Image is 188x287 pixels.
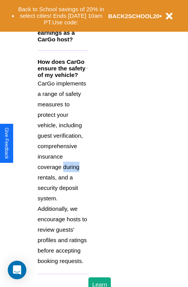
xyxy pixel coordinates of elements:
button: Back to School savings of 20% in select cities! Ends [DATE] 10am PT.Use code: [14,4,108,28]
div: Give Feedback [4,128,9,159]
div: Open Intercom Messenger [8,261,26,279]
h3: How does CarGo ensure the safety of my vehicle? [38,58,86,78]
p: CarGo implements a range of safety measures to protect your vehicle, including guest verification... [38,78,88,266]
b: BACK2SCHOOL20 [108,13,160,19]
